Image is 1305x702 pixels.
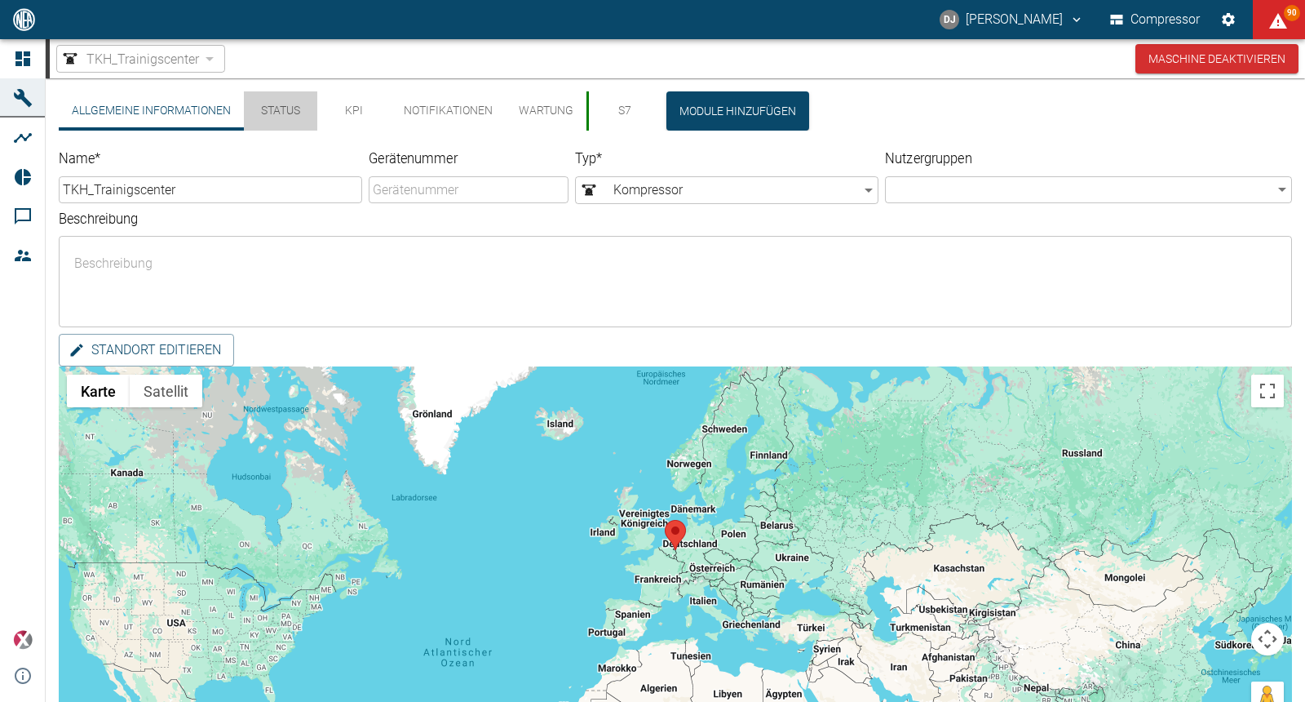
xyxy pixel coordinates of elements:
[506,91,586,131] button: Wartung
[11,8,37,30] img: logo
[937,5,1086,34] button: david.jasper@nea-x.de
[59,334,234,367] button: Standort editieren
[666,91,809,131] button: Module hinzufügen
[59,91,244,131] button: Allgemeine Informationen
[586,91,660,131] button: S7
[369,149,519,169] label: Gerätenummer
[59,176,362,203] input: Name
[391,91,506,131] button: Notifikationen
[575,149,803,169] label: Typ *
[579,180,859,200] span: Kompressor
[1214,5,1243,34] button: Einstellungen
[1107,5,1204,34] button: Compressor
[940,10,959,29] div: DJ
[369,176,568,203] input: Gerätenummer
[1135,44,1298,74] button: Maschine deaktivieren
[885,149,1190,169] label: Nutzergruppen
[317,91,391,131] button: KPI
[86,50,199,69] span: TKH_Trainigscenter
[59,149,286,169] label: Name *
[59,209,984,229] label: Beschreibung
[60,49,199,69] a: TKH_Trainigscenter
[1284,5,1300,21] span: 90
[244,91,317,131] button: Status
[13,630,33,650] img: Xplore Logo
